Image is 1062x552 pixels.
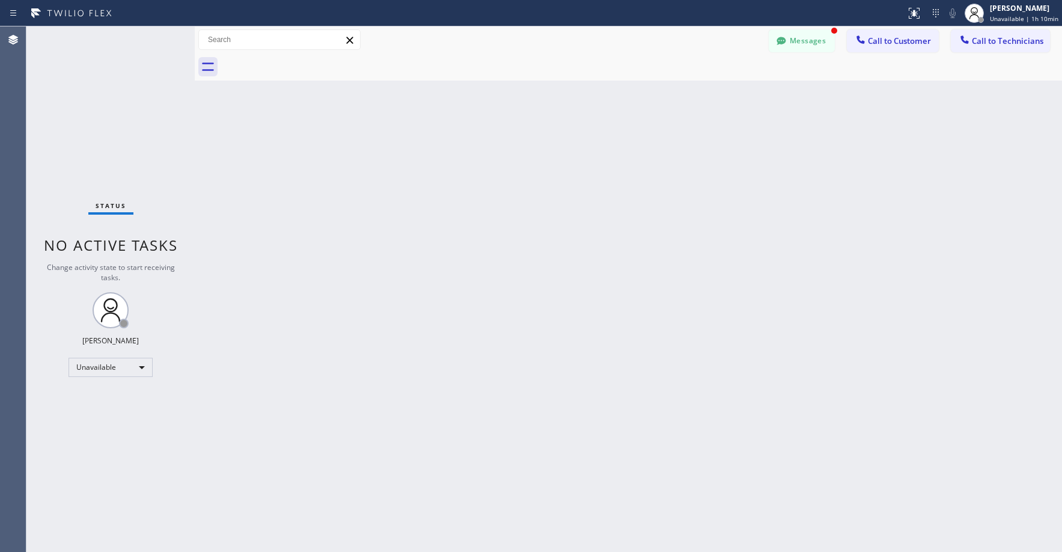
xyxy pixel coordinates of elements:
[847,29,939,52] button: Call to Customer
[69,358,153,377] div: Unavailable
[990,3,1058,13] div: [PERSON_NAME]
[990,14,1058,23] span: Unavailable | 1h 10min
[769,29,835,52] button: Messages
[96,201,126,210] span: Status
[44,235,178,255] span: No active tasks
[199,30,360,49] input: Search
[972,35,1043,46] span: Call to Technicians
[868,35,931,46] span: Call to Customer
[82,336,139,346] div: [PERSON_NAME]
[951,29,1050,52] button: Call to Technicians
[47,262,175,283] span: Change activity state to start receiving tasks.
[944,5,961,22] button: Mute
